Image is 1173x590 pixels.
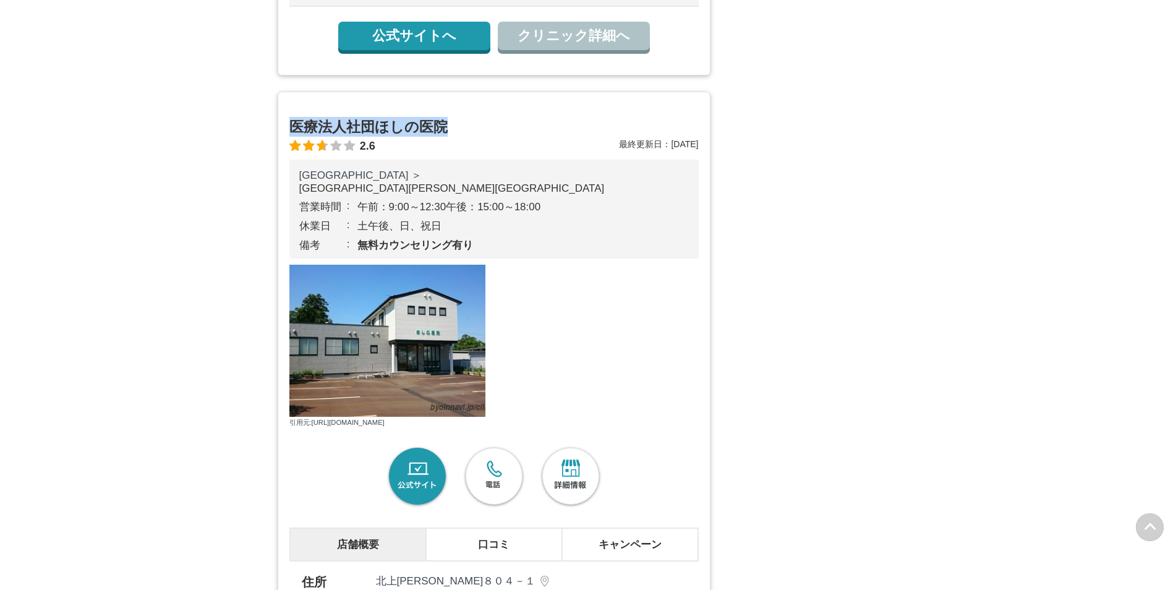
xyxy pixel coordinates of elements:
h2: 医療法人社団ほしの医院 [289,117,699,137]
dd: 午前：9:00～12:30午後：15:00～18:00 [357,200,541,214]
a: 公式サイトへ [338,22,490,50]
a: 電話 [462,445,526,509]
dt: 備考 [299,238,357,252]
a: 北上[PERSON_NAME]８０４－１ [376,574,686,588]
li: [GEOGRAPHIC_DATA][PERSON_NAME][GEOGRAPHIC_DATA] [299,182,605,195]
span: 最終更新日： [619,139,671,149]
a: [URL][DOMAIN_NAME] [312,419,385,426]
b: 無料カウンセリング有り [357,239,473,251]
a: [GEOGRAPHIC_DATA] [299,169,409,181]
span: 2.6 [360,140,375,153]
p: 引用元: [289,418,699,427]
a: 詳細情報 [539,445,603,509]
dt: 休業日 [299,219,357,233]
li: 店舗概要 [290,528,426,561]
a: 公式サイト [385,445,450,509]
img: 79358.0e45e118.jpg [289,265,486,417]
img: PAGE UP [1136,513,1164,541]
li: ＞ [411,168,422,182]
div: [DATE] [619,139,698,153]
img: icon-shoplistadr.svg [540,576,549,587]
a: クリニック詳細へ [498,22,650,50]
li: 口コミ [426,528,562,561]
dt: 営業時間 [299,200,357,214]
dd: 土午後、日、祝日 [357,219,441,233]
li: キャンペーン [562,528,698,561]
